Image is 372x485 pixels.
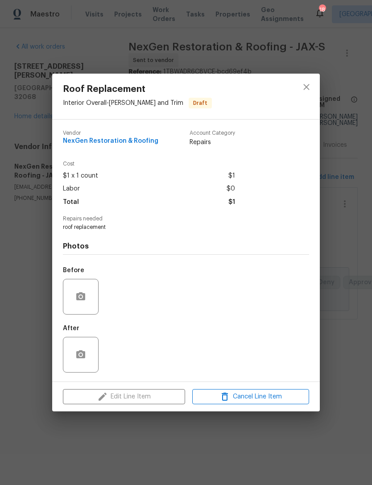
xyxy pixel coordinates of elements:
h5: Before [63,267,84,274]
h4: Photos [63,242,309,251]
span: Cost [63,161,235,167]
span: Account Category [190,130,235,136]
span: Cancel Line Item [195,391,306,402]
span: Roof Replacement [63,84,212,94]
span: Vendor [63,130,158,136]
button: close [296,76,317,98]
span: Repairs [190,138,235,147]
span: $1 x 1 count [63,170,98,182]
span: Labor [63,182,80,195]
button: Cancel Line Item [192,389,309,405]
h5: After [63,325,79,332]
span: Total [63,196,79,209]
span: roof replacement [63,224,285,231]
span: Draft [190,99,211,108]
span: $1 [228,196,235,209]
span: Interior Overall - [PERSON_NAME] and Trim [63,99,183,106]
span: $0 [227,182,235,195]
span: $1 [228,170,235,182]
span: Repairs needed [63,216,309,222]
div: 18 [319,5,325,14]
span: NexGen Restoration & Roofing [63,138,158,145]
